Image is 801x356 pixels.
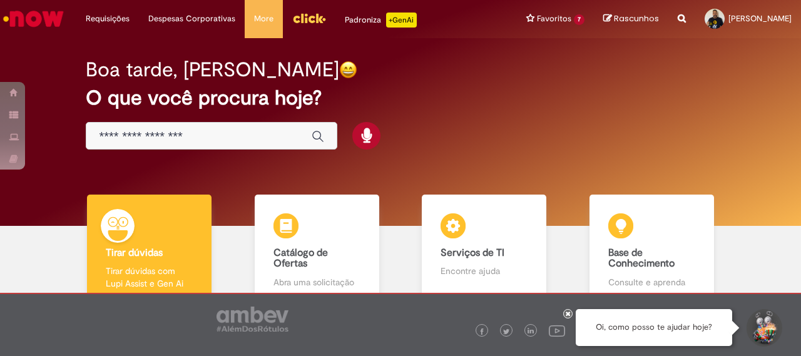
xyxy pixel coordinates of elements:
img: happy-face.png [339,61,357,79]
div: Oi, como posso te ajudar hoje? [576,309,732,346]
img: logo_footer_facebook.png [479,328,485,335]
img: logo_footer_ambev_rotulo_gray.png [217,307,288,332]
img: click_logo_yellow_360x200.png [292,9,326,28]
p: +GenAi [386,13,417,28]
span: Requisições [86,13,130,25]
b: Catálogo de Ofertas [273,247,328,270]
img: logo_footer_twitter.png [503,328,509,335]
span: Rascunhos [614,13,659,24]
a: Rascunhos [603,13,659,25]
a: Base de Conhecimento Consulte e aprenda [568,195,736,303]
img: logo_footer_linkedin.png [528,328,534,335]
span: [PERSON_NAME] [728,13,792,24]
span: Despesas Corporativas [148,13,235,25]
p: Consulte e aprenda [608,276,695,288]
a: Serviços de TI Encontre ajuda [400,195,568,303]
img: logo_footer_youtube.png [549,322,565,338]
p: Tirar dúvidas com Lupi Assist e Gen Ai [106,265,193,290]
span: 7 [574,14,584,25]
div: Padroniza [345,13,417,28]
p: Encontre ajuda [441,265,528,277]
a: Catálogo de Ofertas Abra uma solicitação [233,195,401,303]
p: Abra uma solicitação [273,276,360,288]
img: ServiceNow [1,6,66,31]
h2: O que você procura hoje? [86,87,715,109]
b: Base de Conhecimento [608,247,675,270]
h2: Boa tarde, [PERSON_NAME] [86,59,339,81]
span: More [254,13,273,25]
button: Iniciar Conversa de Suporte [745,309,782,347]
b: Tirar dúvidas [106,247,163,259]
a: Tirar dúvidas Tirar dúvidas com Lupi Assist e Gen Ai [66,195,233,303]
b: Serviços de TI [441,247,504,259]
span: Favoritos [537,13,571,25]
